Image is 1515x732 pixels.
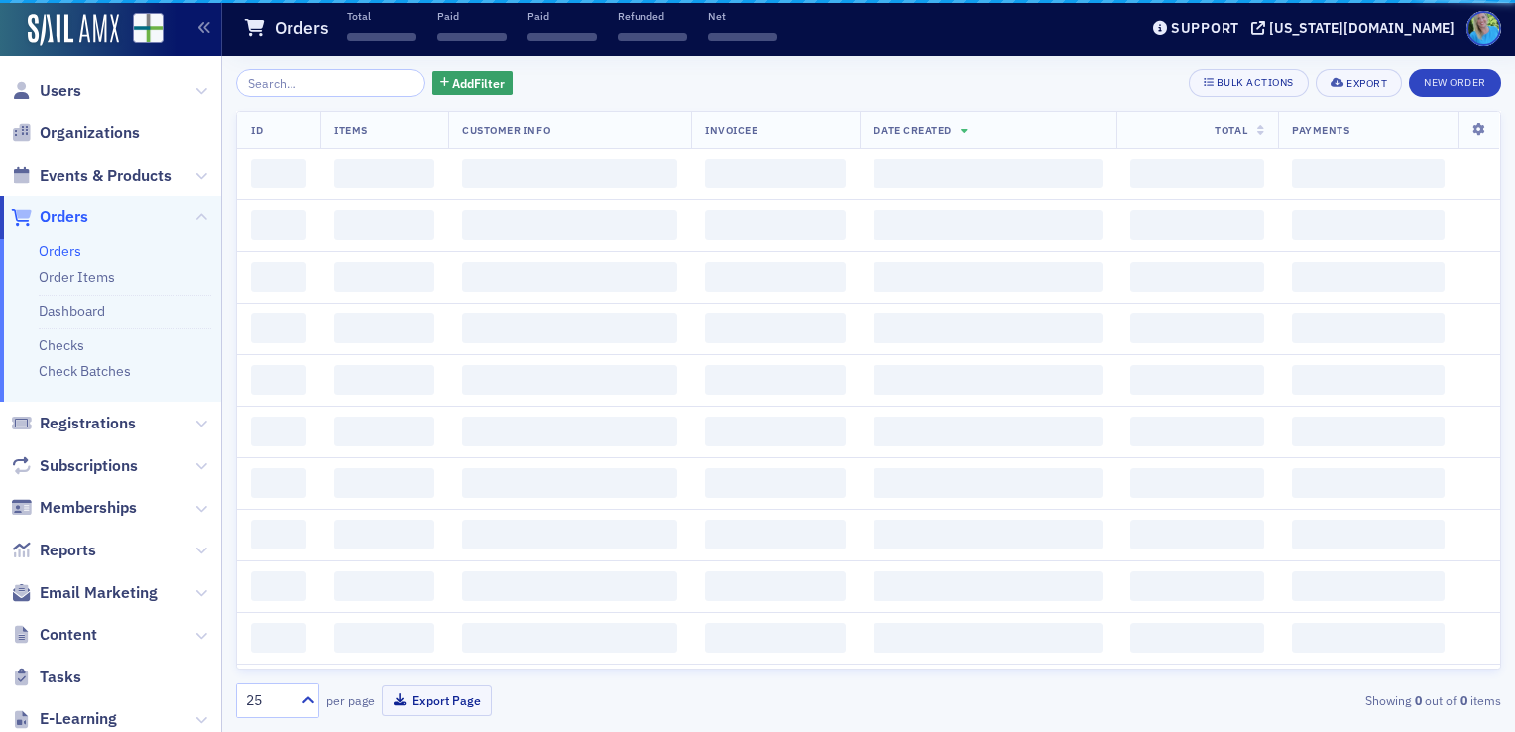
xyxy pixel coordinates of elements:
[11,80,81,102] a: Users
[251,468,306,498] span: ‌
[1094,691,1501,709] div: Showing out of items
[28,14,119,46] img: SailAMX
[1346,78,1387,89] div: Export
[1292,159,1445,188] span: ‌
[705,123,757,137] span: Invoicee
[1292,262,1445,292] span: ‌
[133,13,164,44] img: SailAMX
[39,303,105,320] a: Dashboard
[708,33,777,41] span: ‌
[251,262,306,292] span: ‌
[251,210,306,240] span: ‌
[705,365,846,395] span: ‌
[874,159,1103,188] span: ‌
[874,417,1103,446] span: ‌
[705,417,846,446] span: ‌
[39,362,131,380] a: Check Batches
[11,708,117,730] a: E-Learning
[705,623,846,653] span: ‌
[705,313,846,343] span: ‌
[382,685,492,716] button: Export Page
[708,9,777,23] p: Net
[462,468,677,498] span: ‌
[40,667,81,688] span: Tasks
[462,365,677,395] span: ‌
[1292,468,1445,498] span: ‌
[462,210,677,240] span: ‌
[39,336,84,354] a: Checks
[1251,21,1461,35] button: [US_STATE][DOMAIN_NAME]
[1130,520,1264,549] span: ‌
[874,468,1103,498] span: ‌
[1292,417,1445,446] span: ‌
[251,571,306,601] span: ‌
[462,623,677,653] span: ‌
[251,417,306,446] span: ‌
[40,122,140,144] span: Organizations
[1130,623,1264,653] span: ‌
[462,313,677,343] span: ‌
[11,582,158,604] a: Email Marketing
[1316,69,1402,97] button: Export
[462,520,677,549] span: ‌
[40,413,136,434] span: Registrations
[618,33,687,41] span: ‌
[326,691,375,709] label: per page
[874,123,951,137] span: Date Created
[874,365,1103,395] span: ‌
[462,417,677,446] span: ‌
[1292,210,1445,240] span: ‌
[11,497,137,519] a: Memberships
[1130,313,1264,343] span: ‌
[1292,365,1445,395] span: ‌
[1215,123,1247,137] span: Total
[40,80,81,102] span: Users
[334,571,434,601] span: ‌
[1457,691,1470,709] strong: 0
[11,413,136,434] a: Registrations
[527,33,597,41] span: ‌
[1130,159,1264,188] span: ‌
[1269,19,1455,37] div: [US_STATE][DOMAIN_NAME]
[334,520,434,549] span: ‌
[618,9,687,23] p: Refunded
[1292,313,1445,343] span: ‌
[1292,520,1445,549] span: ‌
[1409,72,1501,90] a: New Order
[39,268,115,286] a: Order Items
[246,690,290,711] div: 25
[275,16,329,40] h1: Orders
[874,571,1103,601] span: ‌
[1411,691,1425,709] strong: 0
[40,624,97,646] span: Content
[251,159,306,188] span: ‌
[11,122,140,144] a: Organizations
[1292,571,1445,601] span: ‌
[1130,468,1264,498] span: ‌
[874,520,1103,549] span: ‌
[1217,77,1294,88] div: Bulk Actions
[1130,417,1264,446] span: ‌
[334,468,434,498] span: ‌
[1189,69,1309,97] button: Bulk Actions
[11,667,81,688] a: Tasks
[1292,123,1349,137] span: Payments
[40,206,88,228] span: Orders
[119,13,164,47] a: View Homepage
[251,623,306,653] span: ‌
[251,313,306,343] span: ‌
[874,262,1103,292] span: ‌
[1466,11,1501,46] span: Profile
[251,123,263,137] span: ID
[462,571,677,601] span: ‌
[1171,19,1239,37] div: Support
[462,123,550,137] span: Customer Info
[40,455,138,477] span: Subscriptions
[334,123,368,137] span: Items
[40,497,137,519] span: Memberships
[334,417,434,446] span: ‌
[11,540,96,561] a: Reports
[11,455,138,477] a: Subscriptions
[334,159,434,188] span: ‌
